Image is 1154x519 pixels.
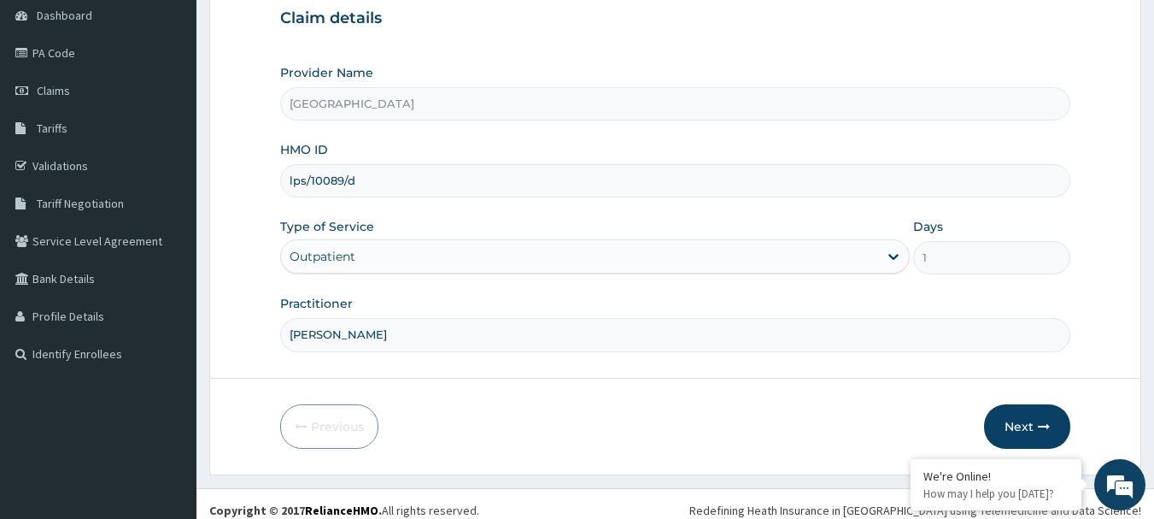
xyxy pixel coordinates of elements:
input: Enter HMO ID [280,164,1071,198]
label: Practitioner [280,295,353,312]
a: RelianceHMO [305,503,378,518]
input: Enter Name [280,318,1071,351]
button: Previous [280,404,378,449]
label: Days [913,218,943,235]
span: Tariff Negotiation [37,196,124,211]
div: Redefining Heath Insurance in [GEOGRAPHIC_DATA] using Telemedicine and Data Science! [689,502,1141,519]
div: We're Online! [923,469,1069,484]
div: Outpatient [290,248,355,265]
p: How may I help you today? [923,487,1069,501]
span: Tariffs [37,121,67,136]
h3: Claim details [280,9,1071,28]
label: Provider Name [280,64,373,81]
span: Claims [37,83,70,98]
strong: Copyright © 2017 . [209,503,382,518]
span: Dashboard [37,8,92,23]
button: Next [984,404,1070,449]
label: HMO ID [280,141,328,158]
label: Type of Service [280,218,374,235]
